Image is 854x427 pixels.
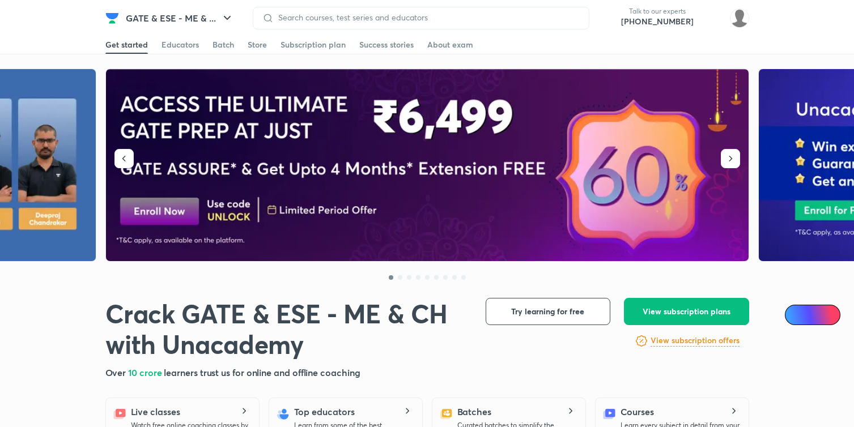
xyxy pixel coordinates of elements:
[651,335,740,347] h6: View subscription offers
[281,36,346,54] a: Subscription plan
[703,9,721,27] img: avatar
[248,36,267,54] a: Store
[105,366,129,378] span: Over
[486,298,610,325] button: Try learning for free
[643,306,730,317] span: View subscription plans
[274,13,580,22] input: Search courses, test series and educators
[427,36,473,54] a: About exam
[621,16,694,27] a: [PHONE_NUMBER]
[511,306,584,317] span: Try learning for free
[804,310,834,319] span: Ai Doubts
[359,36,414,54] a: Success stories
[624,298,749,325] button: View subscription plans
[105,298,468,360] h1: Crack GATE & ESE - ME & CH with Unacademy
[785,305,840,325] a: Ai Doubts
[105,39,148,50] div: Get started
[621,405,654,419] h5: Courses
[359,39,414,50] div: Success stories
[131,405,180,419] h5: Live classes
[105,36,148,54] a: Get started
[651,334,740,348] a: View subscription offers
[162,39,199,50] div: Educators
[281,39,346,50] div: Subscription plan
[213,39,234,50] div: Batch
[792,310,801,319] img: Icon
[598,7,621,29] img: call-us
[621,7,694,16] p: Talk to our experts
[457,405,491,419] h5: Batches
[164,366,360,378] span: learners trust us for online and offline coaching
[119,7,241,29] button: GATE & ESE - ME & ...
[162,36,199,54] a: Educators
[213,36,234,54] a: Batch
[128,366,164,378] span: 10 crore
[730,8,749,28] img: Sujay Saha
[294,405,355,419] h5: Top educators
[248,39,267,50] div: Store
[427,39,473,50] div: About exam
[105,11,119,25] img: Company Logo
